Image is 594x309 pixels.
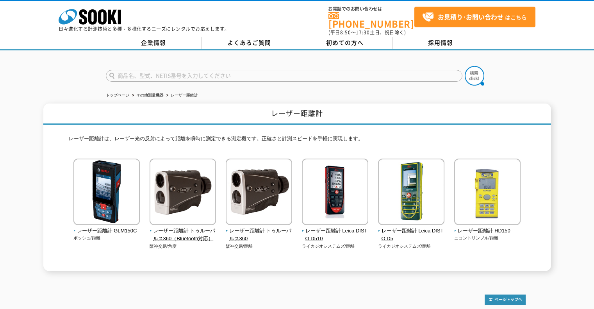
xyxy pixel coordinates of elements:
[73,235,140,241] p: ボッシュ/距離
[150,159,216,227] img: レーザー距離計 トゥルーパルス360（Bluetooth対応）
[378,159,444,227] img: レーザー距離計 Leica DISTO D5
[378,243,445,250] p: ライカジオシステムズ/距離
[106,70,462,82] input: 商品名、型式、NETIS番号を入力してください
[59,27,230,31] p: 日々進化する計測技術と多種・多様化するニーズにレンタルでお応えします。
[326,38,364,47] span: 初めての方へ
[106,93,129,97] a: トップページ
[328,29,406,36] span: (平日 ～ 土日、祝日除く)
[43,104,551,125] h1: レーザー距離計
[136,93,164,97] a: その他測量機器
[302,220,369,243] a: レーザー距離計 Leica DISTO D510
[356,29,370,36] span: 17:30
[150,227,216,243] span: レーザー距離計 トゥルーパルス360（Bluetooth対応）
[73,227,140,235] span: レーザー距離計 GLM150C
[328,12,414,28] a: [PHONE_NUMBER]
[485,295,526,305] img: トップページへ
[393,37,489,49] a: 採用情報
[226,243,293,250] p: 阪神交易/距離
[302,227,369,243] span: レーザー距離計 Leica DISTO D510
[302,243,369,250] p: ライカジオシステムズ/距離
[202,37,297,49] a: よくあるご質問
[454,220,521,235] a: レーザー距離計 HD150
[150,243,216,250] p: 阪神交易/角度
[73,220,140,235] a: レーザー距離計 GLM150C
[378,227,445,243] span: レーザー距離計 Leica DISTO D5
[69,135,526,147] p: レーザー距離計は、レーザー光の反射によって距離を瞬時に測定できる測定機です。正確さと計測スピードを手軽に実現します。
[422,11,527,23] span: はこちら
[340,29,351,36] span: 8:50
[414,7,535,27] a: お見積り･お問い合わせはこちら
[454,235,521,241] p: ニコントリンブル/距離
[150,220,216,243] a: レーザー距離計 トゥルーパルス360（Bluetooth対応）
[465,66,484,86] img: btn_search.png
[454,227,521,235] span: レーザー距離計 HD150
[226,159,292,227] img: レーザー距離計 トゥルーパルス360
[454,159,521,227] img: レーザー距離計 HD150
[328,7,414,11] span: お電話でのお問い合わせは
[165,91,198,100] li: レーザー距離計
[302,159,368,227] img: レーザー距離計 Leica DISTO D510
[73,159,140,227] img: レーザー距離計 GLM150C
[106,37,202,49] a: 企業情報
[297,37,393,49] a: 初めての方へ
[378,220,445,243] a: レーザー距離計 Leica DISTO D5
[438,12,503,21] strong: お見積り･お問い合わせ
[226,220,293,243] a: レーザー距離計 トゥルーパルス360
[226,227,293,243] span: レーザー距離計 トゥルーパルス360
